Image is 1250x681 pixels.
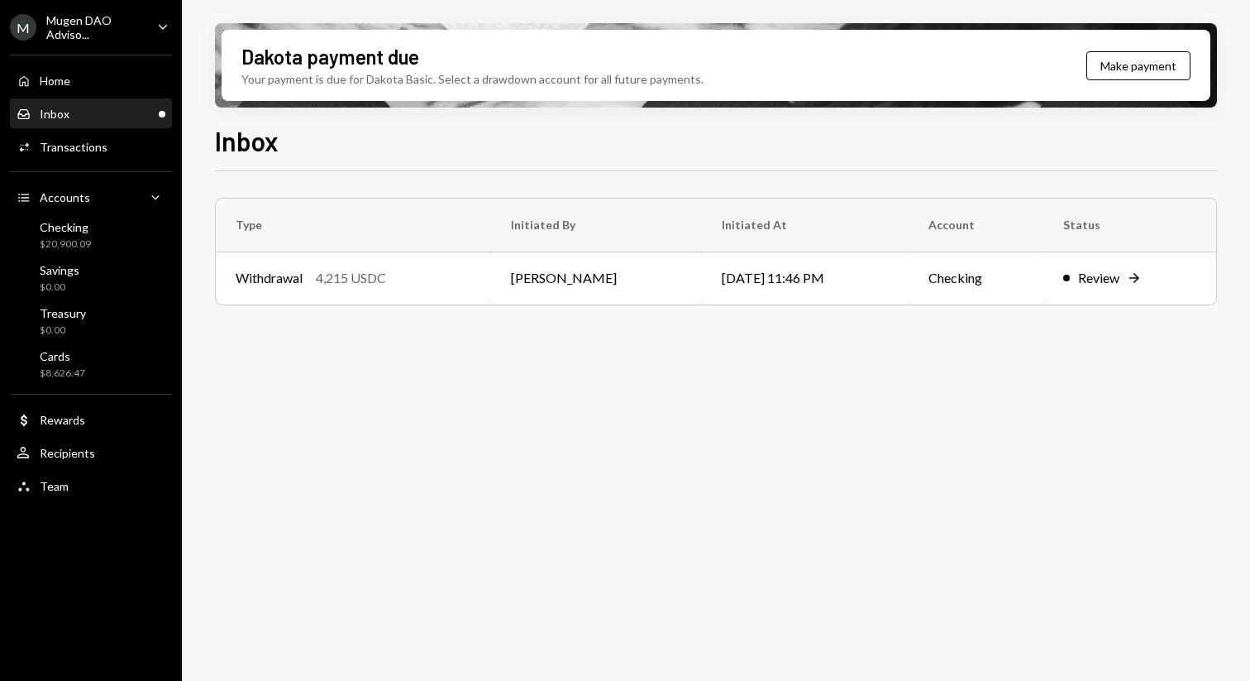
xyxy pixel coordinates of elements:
[1078,268,1119,288] div: Review
[40,74,70,88] div: Home
[40,324,86,338] div: $0.00
[40,367,85,381] div: $8,626.47
[40,140,107,154] div: Transactions
[40,237,91,252] div: $20,900.09
[702,252,908,305] td: [DATE] 11:46 PM
[40,190,90,204] div: Accounts
[241,43,419,70] div: Dakota payment due
[909,199,1044,252] th: Account
[10,471,172,501] a: Team
[10,98,172,128] a: Inbox
[10,301,172,341] a: Treasury$0.00
[40,446,95,460] div: Recipients
[10,182,172,212] a: Accounts
[10,132,172,161] a: Transactions
[40,413,85,427] div: Rewards
[241,70,704,88] div: Your payment is due for Dakota Basic. Select a drawdown account for all future payments.
[40,263,79,277] div: Savings
[40,107,69,121] div: Inbox
[46,13,144,41] div: Mugen DAO Adviso...
[216,199,491,252] th: Type
[10,344,172,384] a: Cards$8,626.47
[10,258,172,298] a: Savings$0.00
[1043,199,1216,252] th: Status
[40,306,86,320] div: Treasury
[40,479,69,493] div: Team
[10,405,172,434] a: Rewards
[10,438,172,468] a: Recipients
[1086,51,1190,80] button: Make payment
[10,65,172,95] a: Home
[491,252,702,305] td: [PERSON_NAME]
[40,281,79,295] div: $0.00
[215,124,279,157] h1: Inbox
[40,220,91,234] div: Checking
[316,268,386,288] div: 4,215 USDC
[10,215,172,255] a: Checking$20,900.09
[491,199,702,252] th: Initiated By
[702,199,908,252] th: Initiated At
[40,349,85,363] div: Cards
[236,268,303,288] div: Withdrawal
[909,252,1044,305] td: Checking
[10,14,36,41] div: M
